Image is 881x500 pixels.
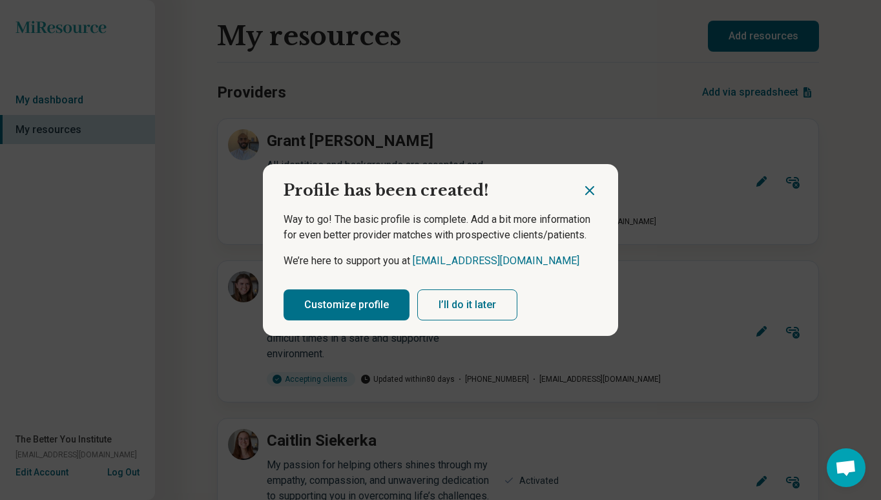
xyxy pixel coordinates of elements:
h2: Profile has been created! [263,164,582,207]
a: [EMAIL_ADDRESS][DOMAIN_NAME] [413,255,579,267]
p: We’re here to support you at [284,253,597,269]
button: Customize profile [284,289,409,320]
button: Close dialog [582,183,597,198]
button: I’ll do it later [417,289,517,320]
p: Way to go! The basic profile is complete. Add a bit more information for even better provider mat... [284,212,597,243]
